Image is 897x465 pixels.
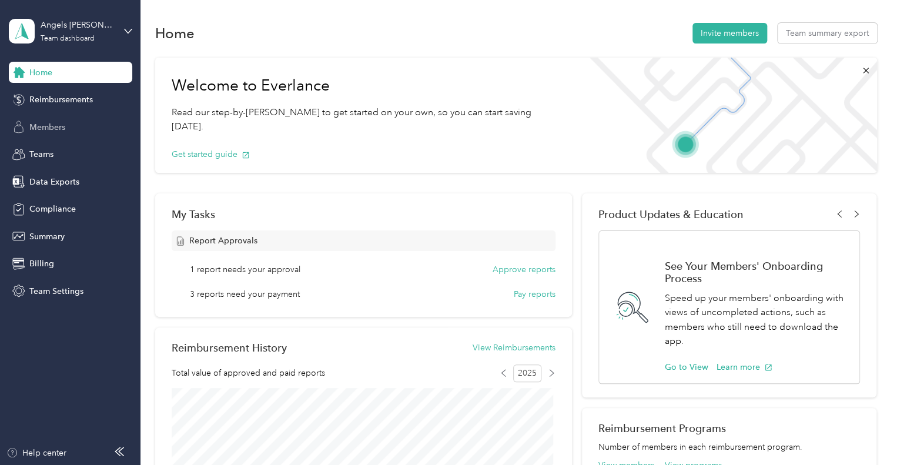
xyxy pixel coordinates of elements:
[29,285,83,297] span: Team Settings
[172,148,250,160] button: Get started guide
[778,23,877,44] button: Team summary export
[665,260,847,285] h1: See Your Members' Onboarding Process
[29,257,54,270] span: Billing
[29,148,53,160] span: Teams
[692,23,767,44] button: Invite members
[190,263,300,276] span: 1 report needs your approval
[598,441,860,453] p: Number of members in each reimbursement program.
[189,235,257,247] span: Report Approvals
[473,342,555,354] button: View Reimbursements
[29,230,65,243] span: Summary
[190,288,300,300] span: 3 reports need your payment
[29,93,93,106] span: Reimbursements
[831,399,897,465] iframe: Everlance-gr Chat Button Frame
[598,422,860,434] h2: Reimbursement Programs
[29,121,65,133] span: Members
[155,27,195,39] h1: Home
[6,447,66,459] button: Help center
[172,367,325,379] span: Total value of approved and paid reports
[41,35,95,42] div: Team dashboard
[665,291,847,349] p: Speed up your members' onboarding with views of uncompleted actions, such as members who still ne...
[514,288,555,300] button: Pay reports
[41,19,114,31] div: Angels [PERSON_NAME] Family Network
[29,66,52,79] span: Home
[493,263,555,276] button: Approve reports
[665,361,708,373] button: Go to View
[717,361,772,373] button: Learn more
[29,176,79,188] span: Data Exports
[172,208,555,220] div: My Tasks
[172,342,287,354] h2: Reimbursement History
[513,364,541,382] span: 2025
[598,208,744,220] span: Product Updates & Education
[29,203,76,215] span: Compliance
[172,76,562,95] h1: Welcome to Everlance
[172,105,562,134] p: Read our step-by-[PERSON_NAME] to get started on your own, so you can start saving [DATE].
[578,58,876,173] img: Welcome to everlance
